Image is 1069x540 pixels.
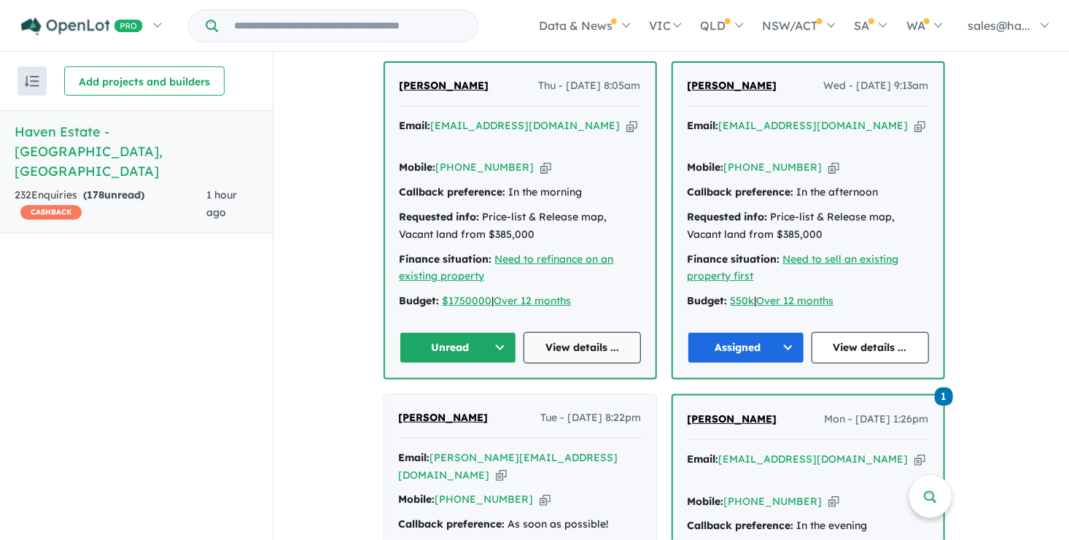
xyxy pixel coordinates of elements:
button: Copy [914,118,925,134]
span: [PERSON_NAME] [400,79,489,92]
strong: Mobile: [688,495,724,508]
a: Over 12 months [757,294,834,307]
a: View details ... [812,332,929,363]
button: Copy [828,494,839,509]
button: Copy [496,468,507,483]
a: Need to refinance on an existing property [400,252,614,283]
div: As soon as possible! [399,516,642,533]
strong: Mobile: [688,161,724,174]
a: View details ... [524,332,641,363]
a: [EMAIL_ADDRESS][DOMAIN_NAME] [719,452,909,466]
button: Copy [828,160,839,175]
span: Wed - [DATE] 9:13am [824,77,929,95]
span: sales@ha... [968,18,1030,33]
button: Assigned [688,332,805,363]
a: [PERSON_NAME] [688,411,777,428]
strong: Email: [688,452,719,466]
button: Copy [914,452,925,467]
a: Over 12 months [494,294,572,307]
div: In the morning [400,184,641,201]
a: [PHONE_NUMBER] [724,161,823,174]
strong: Callback preference: [400,185,506,198]
button: Unread [400,332,517,363]
strong: Mobile: [400,161,436,174]
button: Copy [540,160,551,175]
div: | [688,293,929,310]
span: CASHBACK [20,205,82,220]
div: In the afternoon [688,184,929,201]
a: [PERSON_NAME][EMAIL_ADDRESS][DOMAIN_NAME] [399,451,618,482]
img: Openlot PRO Logo White [21,18,143,36]
button: Copy [540,492,551,507]
a: [PERSON_NAME] [400,77,489,95]
button: Copy [626,118,637,134]
span: 1 hour ago [206,188,237,219]
span: 178 [87,188,104,201]
a: Need to sell an existing property first [688,252,899,283]
strong: Email: [400,119,431,132]
a: [PERSON_NAME] [399,409,489,427]
strong: Finance situation: [688,252,780,266]
div: | [400,293,641,310]
a: $1750000 [443,294,492,307]
strong: Budget: [400,294,440,307]
button: Add projects and builders [64,66,225,96]
span: [PERSON_NAME] [688,412,777,425]
span: [PERSON_NAME] [399,411,489,424]
a: 550k [731,294,755,307]
a: [PHONE_NUMBER] [436,161,534,174]
strong: ( unread) [83,188,144,201]
a: [PHONE_NUMBER] [724,495,823,508]
strong: Email: [688,119,719,132]
div: 232 Enquir ies [15,187,206,222]
strong: Budget: [688,294,728,307]
strong: Finance situation: [400,252,492,266]
img: sort.svg [25,76,39,87]
strong: Callback preference: [399,517,505,531]
div: Price-list & Release map, Vacant land from $385,000 [688,209,929,244]
strong: Callback preference: [688,185,794,198]
span: Mon - [DATE] 1:26pm [825,411,929,428]
a: [PERSON_NAME] [688,77,777,95]
span: 1 [935,387,953,406]
a: [EMAIL_ADDRESS][DOMAIN_NAME] [719,119,909,132]
strong: Mobile: [399,493,435,506]
span: Thu - [DATE] 8:05am [539,77,641,95]
input: Try estate name, suburb, builder or developer [221,10,475,42]
strong: Requested info: [400,210,480,223]
strong: Requested info: [688,210,768,223]
strong: Callback preference: [688,519,794,532]
a: 1 [935,386,953,406]
span: Tue - [DATE] 8:22pm [541,409,642,427]
div: In the evening [688,517,929,535]
a: [EMAIL_ADDRESS][DOMAIN_NAME] [431,119,621,132]
h5: Haven Estate - [GEOGRAPHIC_DATA] , [GEOGRAPHIC_DATA] [15,122,258,181]
a: [PHONE_NUMBER] [435,493,534,506]
strong: Email: [399,451,430,464]
span: [PERSON_NAME] [688,79,777,92]
div: Price-list & Release map, Vacant land from $385,000 [400,209,641,244]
